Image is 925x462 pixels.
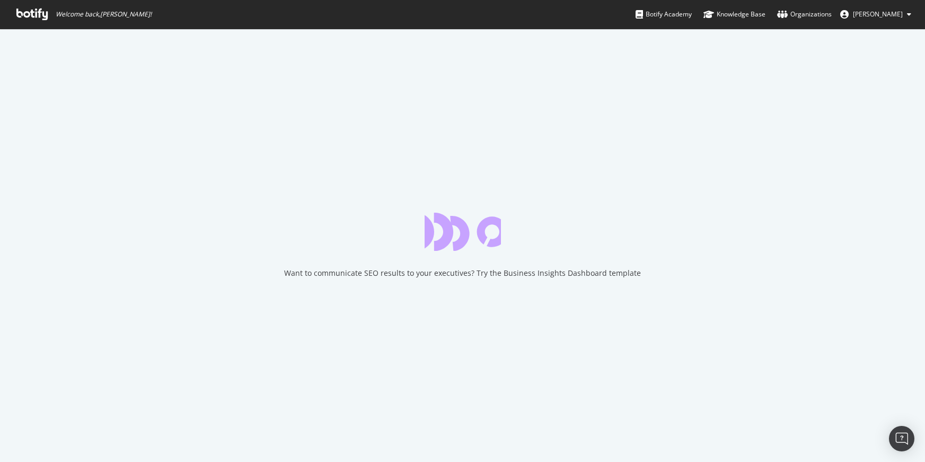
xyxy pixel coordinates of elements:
[703,9,765,20] div: Knowledge Base
[636,9,692,20] div: Botify Academy
[777,9,832,20] div: Organizations
[425,213,501,251] div: animation
[832,6,920,23] button: [PERSON_NAME]
[889,426,914,451] div: Open Intercom Messenger
[56,10,152,19] span: Welcome back, [PERSON_NAME] !
[284,268,641,278] div: Want to communicate SEO results to your executives? Try the Business Insights Dashboard template
[853,10,903,19] span: Daria Miroshnichenko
